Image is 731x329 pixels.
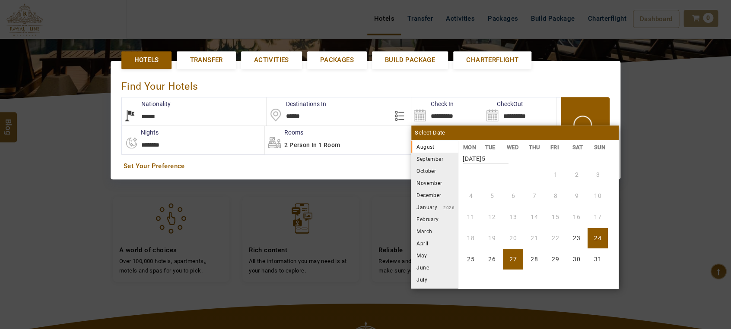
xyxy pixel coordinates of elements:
strong: [DATE]5 [463,149,509,164]
span: Hotels [134,56,159,65]
div: Find Your Hotels [121,72,610,97]
li: WED [502,143,524,152]
span: Build Package [385,56,435,65]
li: Saturday, 30 August 2025 [566,249,587,269]
li: MON [458,143,480,152]
li: Sunday, 24 August 2025 [588,228,608,248]
li: November [411,177,458,189]
input: Search [484,97,556,125]
a: Hotels [121,51,172,69]
li: September [411,153,458,165]
a: Transfer [177,51,235,69]
li: Monday, 25 August 2025 [461,249,481,269]
span: Activities [254,56,289,65]
label: Nationality [122,100,171,108]
li: Saturday, 23 August 2025 [566,228,587,248]
input: Search [411,97,483,125]
a: Activities [241,51,302,69]
span: Charterflight [466,56,518,65]
li: October [411,165,458,177]
a: Set Your Preference [124,162,607,171]
label: nights [121,128,159,137]
li: FRI [546,143,568,152]
li: SUN [589,143,611,152]
label: Rooms [265,128,303,137]
a: Packages [307,51,367,69]
a: Charterflight [453,51,531,69]
li: THU [524,143,546,152]
li: June [411,261,458,273]
li: Friday, 29 August 2025 [545,249,566,269]
li: TUE [480,143,502,152]
li: Sunday, 31 August 2025 [588,249,608,269]
li: Tuesday, 26 August 2025 [482,249,502,269]
li: May [411,249,458,261]
span: Transfer [190,56,222,65]
small: 2026 [437,205,454,210]
li: August [411,141,458,153]
li: February [411,213,458,225]
li: January [411,201,458,213]
a: Build Package [372,51,448,69]
div: Select Date [411,125,619,140]
li: March [411,225,458,237]
span: 2 Person in 1 Room [284,141,340,148]
label: Check In [411,100,454,108]
li: April [411,237,458,249]
li: SAT [568,143,590,152]
label: Destinations In [267,100,326,108]
small: 2025 [435,145,495,150]
label: CheckOut [484,100,523,108]
li: Thursday, 28 August 2025 [524,249,544,269]
li: July [411,273,458,285]
li: Wednesday, 27 August 2025 [503,249,523,269]
span: Packages [320,56,354,65]
li: December [411,189,458,201]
